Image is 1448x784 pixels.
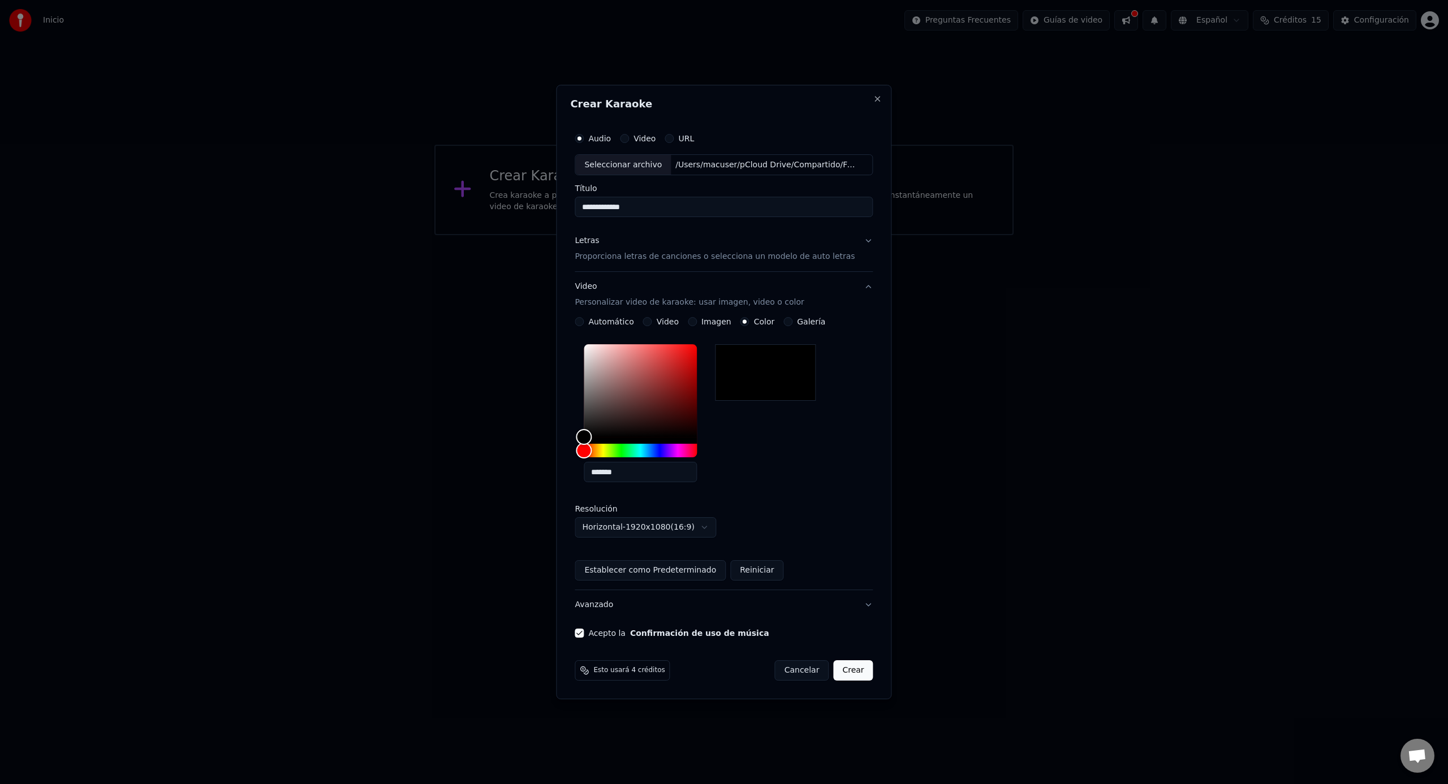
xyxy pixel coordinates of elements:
[593,666,665,675] span: Esto usará 4 créditos
[575,317,873,590] div: VideoPersonalizar video de karaoke: usar imagen, video o color
[730,560,783,581] button: Reiniciar
[575,185,873,193] label: Título
[575,227,873,272] button: LetrasProporciona letras de canciones o selecciona un modelo de auto letras
[575,272,873,318] button: VideoPersonalizar video de karaoke: usar imagen, video o color
[584,344,697,437] div: Color
[588,629,769,637] label: Acepto la
[575,281,804,309] div: Video
[575,297,804,308] p: Personalizar video de karaoke: usar imagen, video o color
[630,629,769,637] button: Acepto la
[588,135,611,142] label: Audio
[797,318,825,326] label: Galería
[584,444,697,457] div: Hue
[775,660,829,681] button: Cancelar
[575,560,726,581] button: Establecer como Predeterminado
[575,252,855,263] p: Proporciona letras de canciones o selecciona un modelo de auto letras
[633,135,656,142] label: Video
[588,318,633,326] label: Automático
[570,99,877,109] h2: Crear Karaoke
[833,660,873,681] button: Crear
[575,155,671,175] div: Seleccionar archivo
[754,318,775,326] label: Color
[678,135,694,142] label: URL
[575,236,599,247] div: Letras
[575,590,873,620] button: Avanzado
[701,318,731,326] label: Imagen
[657,318,679,326] label: Video
[671,159,863,171] div: /Users/macuser/pCloud Drive/Compartido/Feeling Studios - [PERSON_NAME]/01 [PERSON_NAME]/Audios/WA...
[575,505,688,513] label: Resolución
